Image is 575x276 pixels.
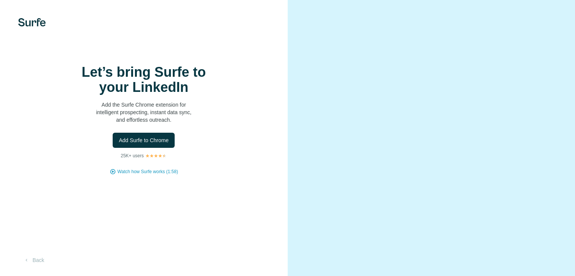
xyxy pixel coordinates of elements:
img: Rating Stars [145,154,167,158]
img: Surfe's logo [18,18,46,26]
h1: Let’s bring Surfe to your LinkedIn [68,65,219,95]
p: Add the Surfe Chrome extension for intelligent prospecting, instant data sync, and effortless out... [68,101,219,124]
button: Add Surfe to Chrome [113,133,175,148]
span: Add Surfe to Chrome [119,136,169,144]
p: 25K+ users [121,152,144,159]
button: Watch how Surfe works (1:58) [118,168,178,175]
button: Back [18,253,50,267]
